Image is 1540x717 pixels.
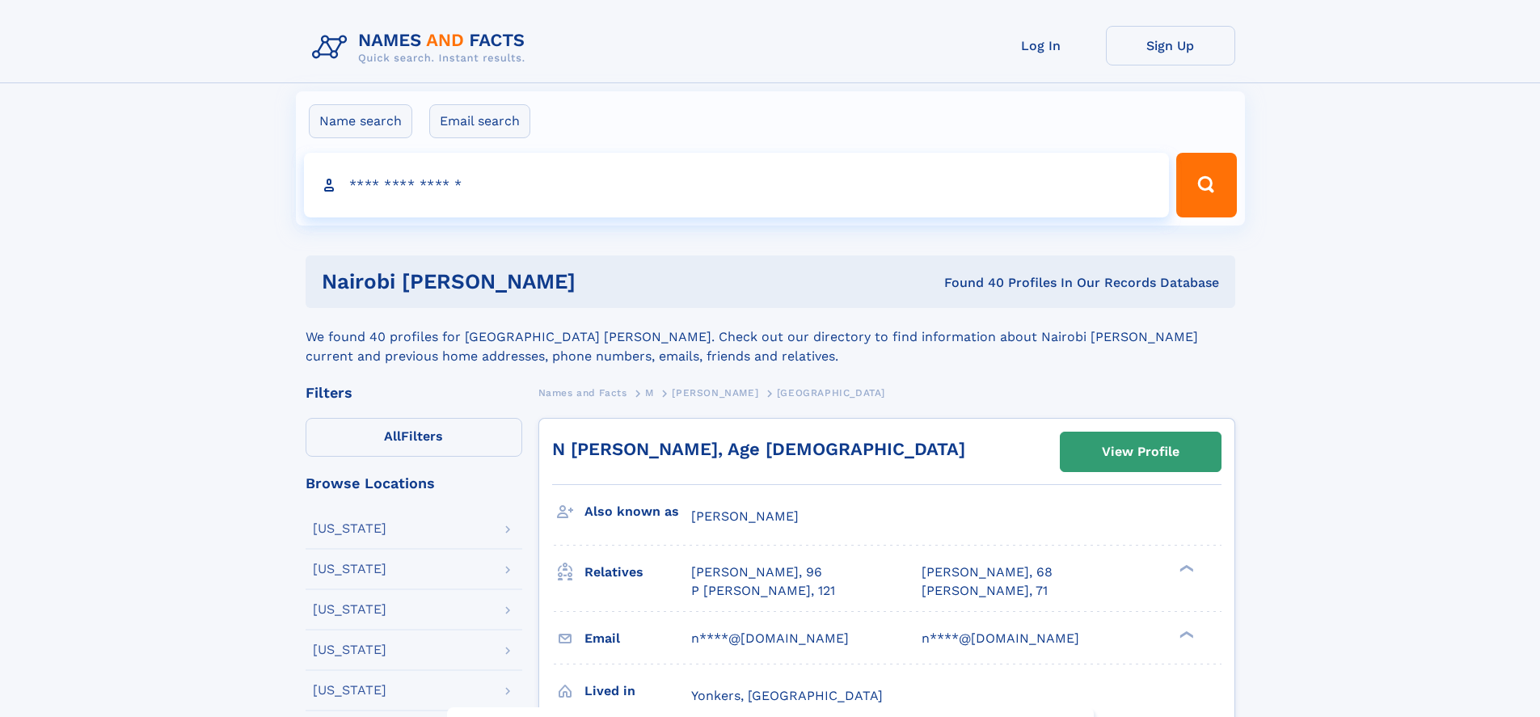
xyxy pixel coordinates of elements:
[306,308,1235,366] div: We found 40 profiles for [GEOGRAPHIC_DATA] [PERSON_NAME]. Check out our directory to find informa...
[1106,26,1235,65] a: Sign Up
[313,563,386,576] div: [US_STATE]
[313,603,386,616] div: [US_STATE]
[691,563,822,581] a: [PERSON_NAME], 96
[306,386,522,400] div: Filters
[977,26,1106,65] a: Log In
[1176,153,1236,217] button: Search Button
[322,272,760,292] h1: Nairobi [PERSON_NAME]
[645,382,654,403] a: M
[691,508,799,524] span: [PERSON_NAME]
[672,387,758,399] span: [PERSON_NAME]
[760,274,1219,292] div: Found 40 Profiles In Our Records Database
[313,643,386,656] div: [US_STATE]
[538,382,627,403] a: Names and Facts
[429,104,530,138] label: Email search
[777,387,885,399] span: [GEOGRAPHIC_DATA]
[304,153,1170,217] input: search input
[691,688,883,703] span: Yonkers, [GEOGRAPHIC_DATA]
[584,498,691,525] h3: Also known as
[1175,563,1195,574] div: ❯
[1061,432,1221,471] a: View Profile
[672,382,758,403] a: [PERSON_NAME]
[313,684,386,697] div: [US_STATE]
[384,428,401,444] span: All
[584,677,691,705] h3: Lived in
[1175,629,1195,639] div: ❯
[306,418,522,457] label: Filters
[584,559,691,586] h3: Relatives
[306,26,538,70] img: Logo Names and Facts
[552,439,965,459] a: N [PERSON_NAME], Age [DEMOGRAPHIC_DATA]
[1102,433,1179,470] div: View Profile
[313,522,386,535] div: [US_STATE]
[922,582,1048,600] a: [PERSON_NAME], 71
[584,625,691,652] h3: Email
[306,476,522,491] div: Browse Locations
[922,563,1053,581] a: [PERSON_NAME], 68
[309,104,412,138] label: Name search
[691,582,835,600] a: P [PERSON_NAME], 121
[645,387,654,399] span: M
